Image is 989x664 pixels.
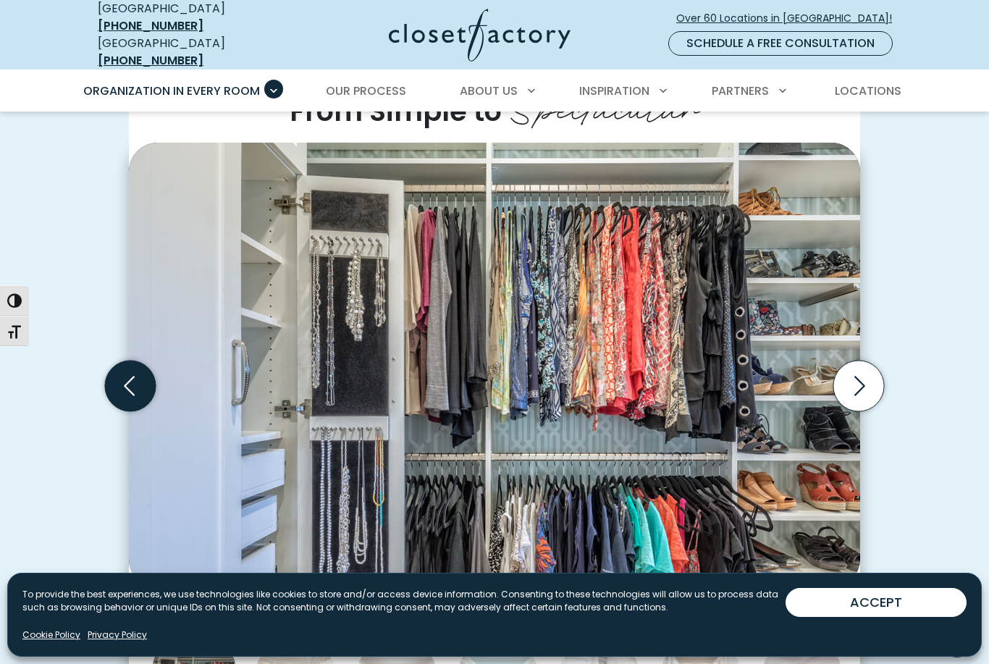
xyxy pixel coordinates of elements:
[828,355,890,417] button: Next slide
[326,83,406,99] span: Our Process
[460,83,518,99] span: About Us
[98,35,275,70] div: [GEOGRAPHIC_DATA]
[668,31,893,56] a: Schedule a Free Consultation
[98,52,203,69] a: [PHONE_NUMBER]
[835,83,901,99] span: Locations
[712,83,769,99] span: Partners
[676,6,904,31] a: Over 60 Locations in [GEOGRAPHIC_DATA]!
[98,17,203,34] a: [PHONE_NUMBER]
[83,83,260,99] span: Organization in Every Room
[88,629,147,642] a: Privacy Policy
[786,588,967,617] button: ACCEPT
[579,83,649,99] span: Inspiration
[22,588,786,614] p: To provide the best experiences, we use technologies like cookies to store and/or access device i...
[73,71,916,112] nav: Primary Menu
[676,11,904,26] span: Over 60 Locations in [GEOGRAPHIC_DATA]!
[22,629,80,642] a: Cookie Policy
[129,143,860,588] img: Dressing room with hanging jewelry storage and open shoe shelving
[99,355,161,417] button: Previous slide
[389,9,571,62] img: Closet Factory Logo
